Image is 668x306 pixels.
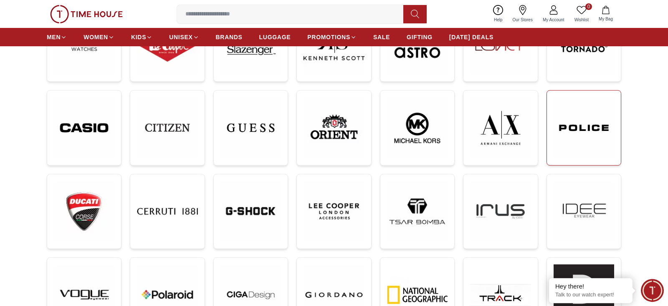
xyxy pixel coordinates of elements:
[595,16,616,22] span: My Bag
[569,3,594,25] a: 0Wishlist
[50,5,123,23] img: ...
[554,97,614,158] img: ...
[307,30,357,45] a: PROMOTIONS
[131,33,146,41] span: KIDS
[555,291,626,298] p: Talk to our watch expert!
[47,30,67,45] a: MEN
[259,30,291,45] a: LUGGAGE
[594,4,618,24] button: My Bag
[54,181,114,242] img: ...
[539,17,568,23] span: My Account
[571,17,592,23] span: Wishlist
[470,97,531,158] img: ...
[387,181,448,241] img: ...
[304,181,364,241] img: ...
[387,97,448,158] img: ...
[54,97,114,158] img: ...
[449,33,493,41] span: [DATE] DEALS
[508,3,538,25] a: Our Stores
[307,33,350,41] span: PROMOTIONS
[304,97,364,158] img: ...
[137,181,197,241] img: ...
[449,30,493,45] a: [DATE] DEALS
[220,97,281,158] img: ...
[373,30,390,45] a: SALE
[373,33,390,41] span: SALE
[407,33,433,41] span: GIFTING
[407,30,433,45] a: GIFTING
[509,17,536,23] span: Our Stores
[216,30,243,45] a: BRANDS
[259,33,291,41] span: LUGGAGE
[169,33,192,41] span: UNISEX
[47,33,61,41] span: MEN
[554,181,614,241] img: ...
[489,3,508,25] a: Help
[641,279,664,302] div: Chat Widget
[555,282,626,291] div: Hey there!
[491,17,506,23] span: Help
[216,33,243,41] span: BRANDS
[220,181,281,241] img: ...
[585,3,592,10] span: 0
[131,30,152,45] a: KIDS
[137,97,197,158] img: ...
[83,33,108,41] span: WOMEN
[169,30,199,45] a: UNISEX
[470,181,531,241] img: ...
[83,30,114,45] a: WOMEN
